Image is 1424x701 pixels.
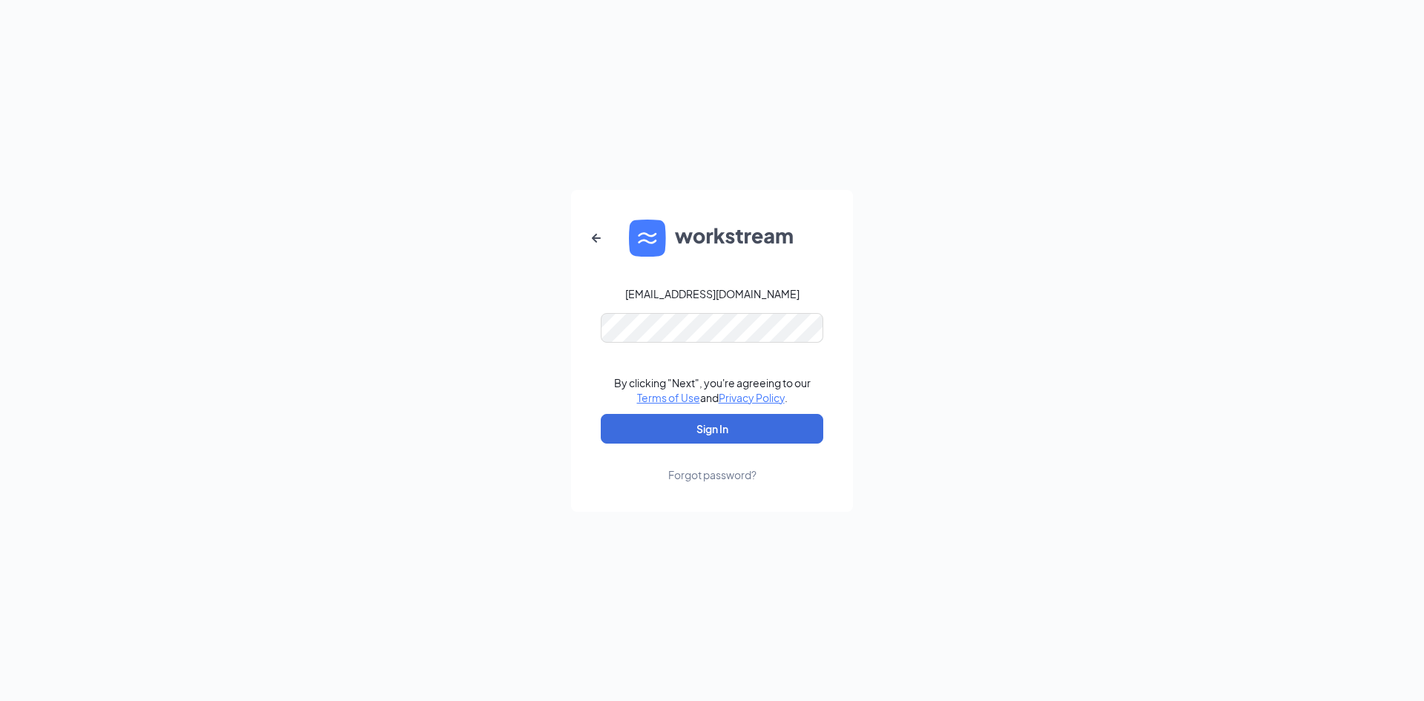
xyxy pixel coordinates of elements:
[629,220,795,257] img: WS logo and Workstream text
[719,391,785,404] a: Privacy Policy
[668,444,756,482] a: Forgot password?
[601,414,823,444] button: Sign In
[668,467,756,482] div: Forgot password?
[614,375,811,405] div: By clicking "Next", you're agreeing to our and .
[578,220,614,256] button: ArrowLeftNew
[637,391,700,404] a: Terms of Use
[587,229,605,247] svg: ArrowLeftNew
[625,286,800,301] div: [EMAIL_ADDRESS][DOMAIN_NAME]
